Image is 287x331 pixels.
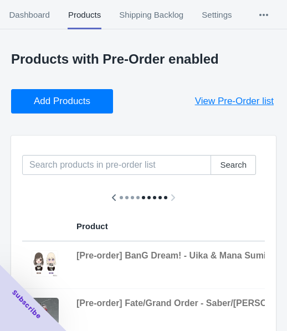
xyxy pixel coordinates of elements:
span: Subscribe [10,288,43,321]
span: Product [76,221,108,231]
span: Shipping Backlog [119,1,184,29]
button: View Pre-Order list [182,89,287,113]
input: Search products in pre-order list [22,155,211,175]
button: Scroll table left one column [104,188,124,208]
span: Products [68,1,101,29]
button: Add Products [11,89,113,113]
span: Search [220,161,247,169]
span: Settings [202,1,232,29]
button: Search [211,155,256,175]
span: View Pre-Order list [195,96,274,107]
button: More tabs [241,1,286,29]
span: Dashboard [9,1,50,29]
img: PlushiesumimiManaUika.jpg [31,250,59,277]
span: Add Products [34,96,90,107]
p: Products with Pre-Order enabled [11,51,276,67]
